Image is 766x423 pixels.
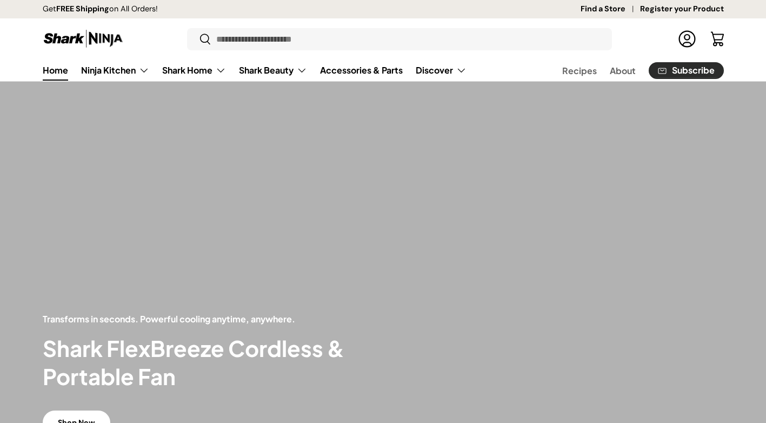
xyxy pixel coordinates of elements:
[43,3,158,15] p: Get on All Orders!
[75,60,156,81] summary: Ninja Kitchen
[239,60,307,81] a: Shark Beauty
[81,60,149,81] a: Ninja Kitchen
[320,60,403,81] a: Accessories & Parts
[640,3,724,15] a: Register your Product
[162,60,226,81] a: Shark Home
[43,313,383,326] p: Transforms in seconds. Powerful cooling anytime, anywhere.
[56,4,109,14] strong: FREE Shipping
[581,3,640,15] a: Find a Store
[562,60,597,81] a: Recipes
[416,60,467,81] a: Discover
[43,28,124,49] img: Shark Ninja Philippines
[649,62,724,79] a: Subscribe
[43,334,383,391] h2: Shark FlexBreeze Cordless & Portable Fan
[409,60,473,81] summary: Discover
[232,60,314,81] summary: Shark Beauty
[672,66,715,75] span: Subscribe
[43,60,68,81] a: Home
[43,60,467,81] nav: Primary
[610,60,636,81] a: About
[156,60,232,81] summary: Shark Home
[536,60,724,81] nav: Secondary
